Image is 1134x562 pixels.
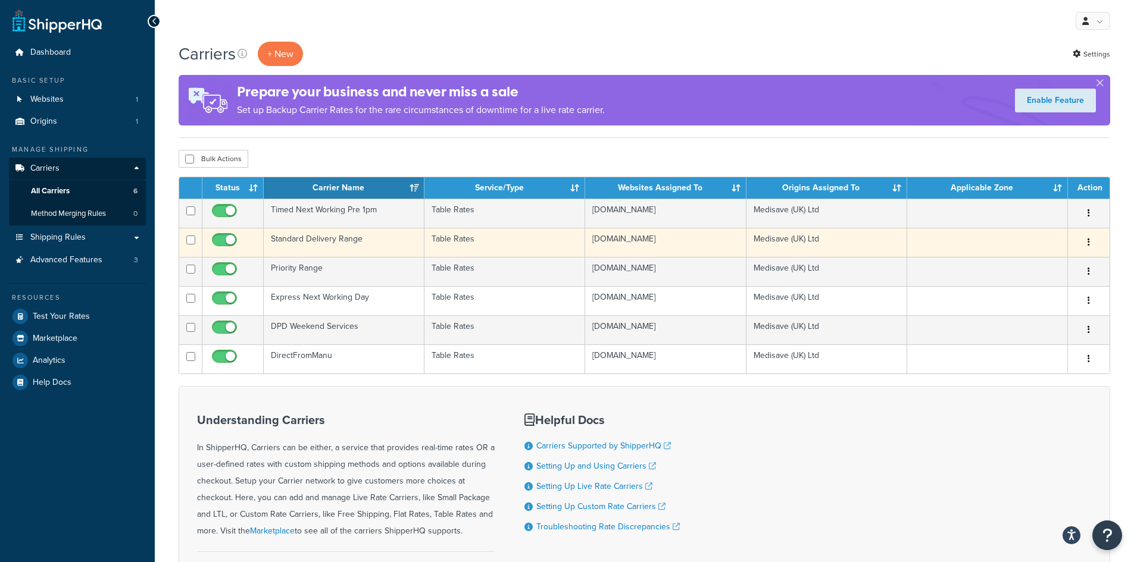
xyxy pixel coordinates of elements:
td: Standard Delivery Range [264,228,424,257]
td: Table Rates [424,344,585,373]
a: Help Docs [9,372,146,393]
a: Marketplace [9,328,146,349]
td: [DOMAIN_NAME] [585,315,746,344]
th: Service/Type: activate to sort column ascending [424,177,585,199]
span: Carriers [30,164,60,174]
a: ShipperHQ Home [13,9,102,33]
img: ad-rules-rateshop-fe6ec290ccb7230408bd80ed9643f0289d75e0ffd9eb532fc0e269fcd187b520.png [179,75,237,125]
div: Manage Shipping [9,145,146,155]
p: Set up Backup Carrier Rates for the rare circumstances of downtime for a live rate carrier. [237,102,605,118]
td: Priority Range [264,257,424,286]
span: Test Your Rates [33,312,90,322]
button: Open Resource Center [1092,520,1122,550]
a: Settings [1073,46,1110,62]
a: Carriers [9,158,146,180]
th: Origins Assigned To: activate to sort column ascending [746,177,907,199]
td: [DOMAIN_NAME] [585,286,746,315]
span: All Carriers [31,186,70,196]
td: DirectFromManu [264,344,424,373]
td: [DOMAIN_NAME] [585,228,746,257]
td: Timed Next Working Pre 1pm [264,199,424,228]
td: Table Rates [424,315,585,344]
a: Advanced Features 3 [9,249,146,271]
th: Applicable Zone: activate to sort column ascending [907,177,1068,199]
td: Medisave (UK) Ltd [746,286,907,315]
li: Origins [9,111,146,133]
a: Websites 1 [9,89,146,111]
h1: Carriers [179,42,236,65]
td: [DOMAIN_NAME] [585,199,746,228]
span: 3 [134,255,138,265]
a: Setting Up Live Rate Carriers [536,480,652,492]
a: Analytics [9,350,146,371]
span: Advanced Features [30,255,102,265]
td: Table Rates [424,286,585,315]
div: Resources [9,293,146,303]
td: [DOMAIN_NAME] [585,257,746,286]
button: Bulk Actions [179,150,248,168]
a: Method Merging Rules 0 [9,203,146,225]
a: Marketplace [250,525,295,537]
a: Troubleshooting Rate Discrepancies [536,520,680,533]
td: [DOMAIN_NAME] [585,344,746,373]
li: Method Merging Rules [9,203,146,225]
a: Setting Up and Using Carriers [536,460,656,472]
a: Shipping Rules [9,227,146,249]
th: Carrier Name: activate to sort column ascending [264,177,424,199]
td: Medisave (UK) Ltd [746,257,907,286]
td: Table Rates [424,257,585,286]
span: Analytics [33,356,65,366]
td: DPD Weekend Services [264,315,424,344]
span: Dashboard [30,48,71,58]
th: Status: activate to sort column ascending [202,177,264,199]
li: Carriers [9,158,146,225]
span: 6 [133,186,138,196]
h3: Understanding Carriers [197,413,495,426]
span: Method Merging Rules [31,209,106,219]
a: Enable Feature [1015,89,1096,112]
li: All Carriers [9,180,146,202]
td: Medisave (UK) Ltd [746,199,907,228]
span: Origins [30,117,57,127]
td: Table Rates [424,228,585,257]
li: Advanced Features [9,249,146,271]
a: Setting Up Custom Rate Carriers [536,500,666,513]
h4: Prepare your business and never miss a sale [237,82,605,102]
span: Help Docs [33,378,71,388]
button: + New [258,42,303,66]
a: Carriers Supported by ShipperHQ [536,439,671,452]
a: Dashboard [9,42,146,64]
td: Table Rates [424,199,585,228]
div: Basic Setup [9,76,146,86]
a: Test Your Rates [9,306,146,327]
td: Express Next Working Day [264,286,424,315]
a: Origins 1 [9,111,146,133]
li: Websites [9,89,146,111]
span: 1 [136,95,138,105]
div: In ShipperHQ, Carriers can be either, a service that provides real-time rates OR a user-defined r... [197,413,495,539]
td: Medisave (UK) Ltd [746,315,907,344]
span: 1 [136,117,138,127]
td: Medisave (UK) Ltd [746,344,907,373]
span: Shipping Rules [30,233,86,243]
th: Action [1068,177,1110,199]
h3: Helpful Docs [524,413,680,426]
span: 0 [133,209,138,219]
th: Websites Assigned To: activate to sort column ascending [585,177,746,199]
td: Medisave (UK) Ltd [746,228,907,257]
span: Marketplace [33,334,77,344]
a: All Carriers 6 [9,180,146,202]
span: Websites [30,95,64,105]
